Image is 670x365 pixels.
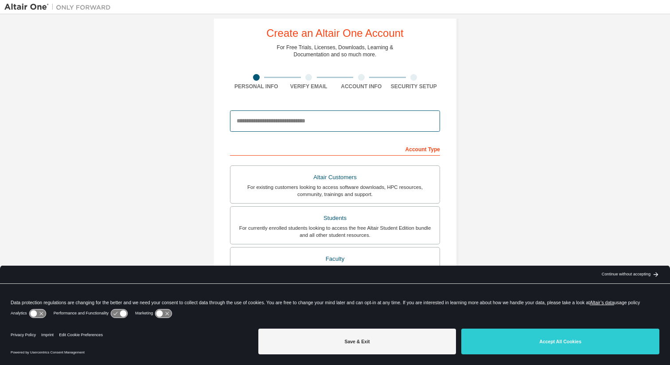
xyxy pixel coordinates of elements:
[283,83,335,90] div: Verify Email
[236,212,434,224] div: Students
[388,83,440,90] div: Security Setup
[236,171,434,184] div: Altair Customers
[335,83,388,90] div: Account Info
[236,184,434,198] div: For existing customers looking to access software downloads, HPC resources, community, trainings ...
[266,28,404,39] div: Create an Altair One Account
[4,3,115,12] img: Altair One
[230,83,283,90] div: Personal Info
[230,141,440,156] div: Account Type
[236,224,434,239] div: For currently enrolled students looking to access the free Altair Student Edition bundle and all ...
[236,253,434,265] div: Faculty
[277,44,393,58] div: For Free Trials, Licenses, Downloads, Learning & Documentation and so much more.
